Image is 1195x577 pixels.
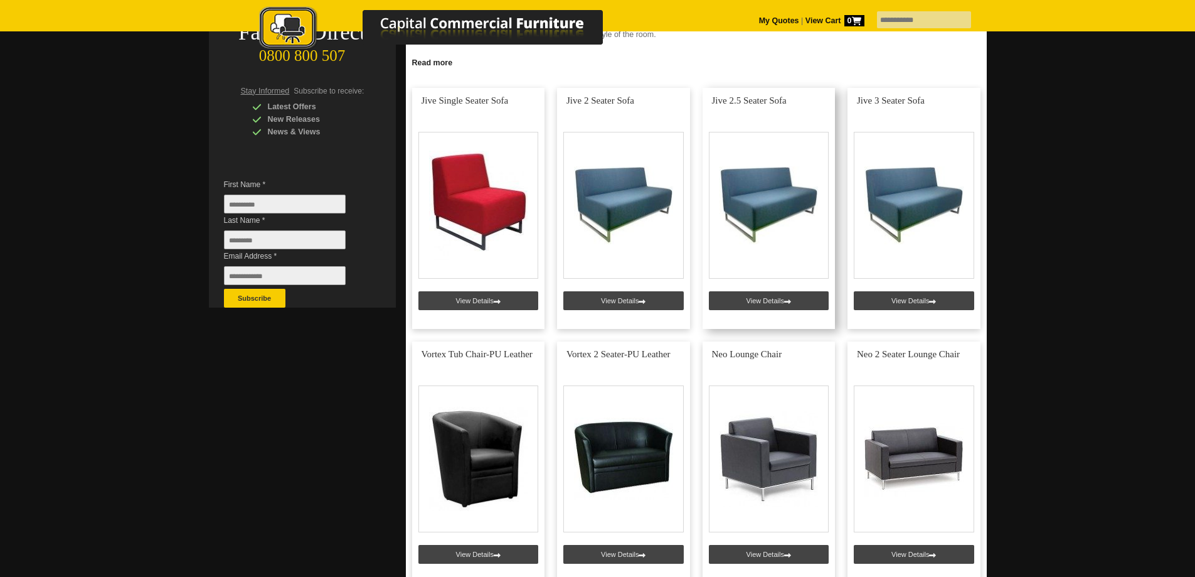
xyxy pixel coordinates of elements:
button: Subscribe [224,289,285,308]
div: Latest Offers [252,100,371,113]
a: View Cart0 [803,16,864,25]
a: My Quotes [759,16,799,25]
span: 0 [844,15,864,26]
a: Capital Commercial Furniture Logo [225,6,664,56]
div: 0800 800 507 [209,41,396,65]
input: First Name * [224,195,346,213]
span: First Name * [224,178,364,191]
a: Click to read more [406,53,987,69]
span: Subscribe to receive: [294,87,364,95]
div: News & Views [252,126,371,138]
div: Factory Direct [209,24,396,41]
span: Email Address * [224,250,364,262]
p: The best thing about office sofas is that they do not take up much space at all! They can be easi... [412,51,980,76]
input: Email Address * [224,266,346,285]
input: Last Name * [224,230,346,249]
span: Last Name * [224,214,364,227]
div: New Releases [252,113,371,126]
img: Capital Commercial Furniture Logo [225,6,664,52]
strong: View Cart [805,16,864,25]
span: Stay Informed [241,87,290,95]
